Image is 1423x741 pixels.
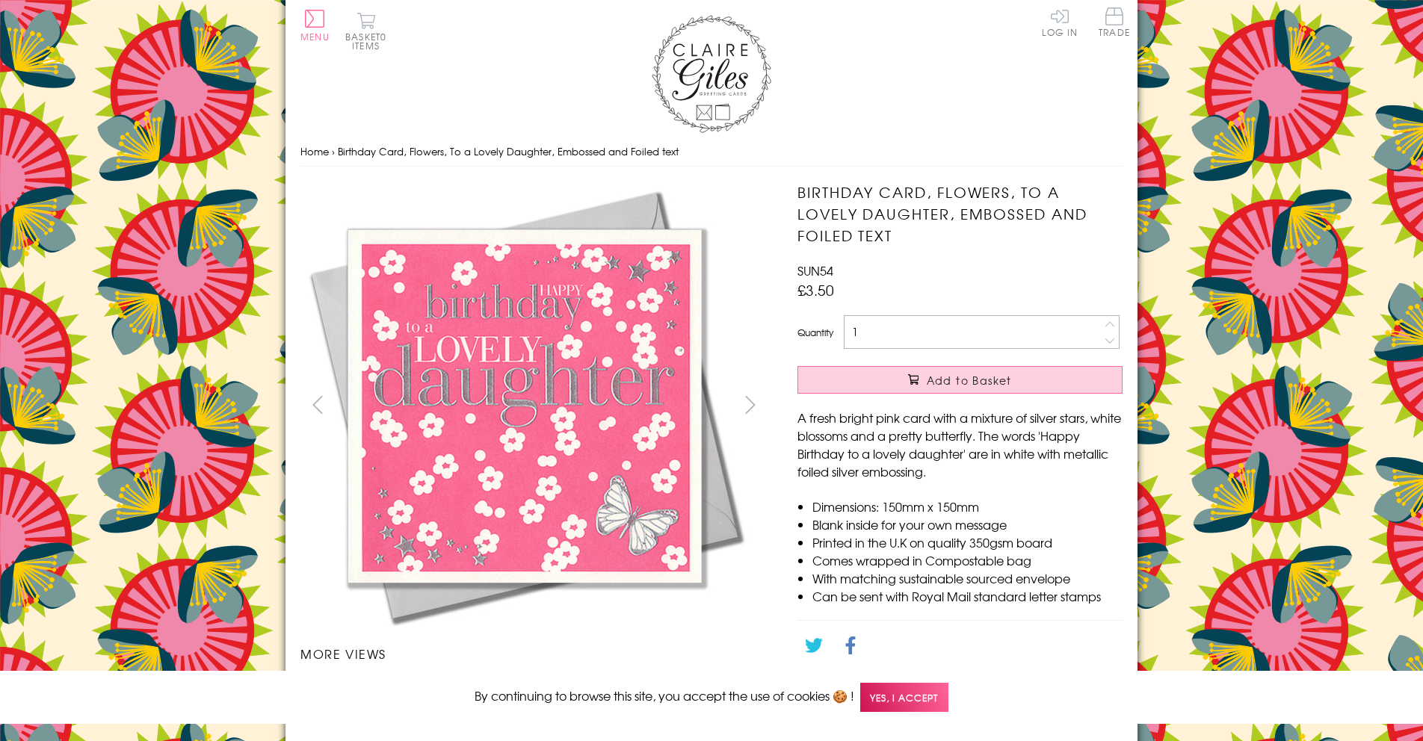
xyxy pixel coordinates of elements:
[300,137,1123,167] nav: breadcrumbs
[812,497,1123,515] li: Dimensions: 150mm x 150mm
[300,182,749,630] img: Birthday Card, Flowers, To a Lovely Daughter, Embossed and Foiled text
[812,587,1123,605] li: Can be sent with Royal Mail standard letter stamps
[300,10,330,41] button: Menu
[352,30,386,52] span: 0 items
[812,551,1123,569] li: Comes wrapped in Compostable bag
[768,182,1216,630] img: Birthday Card, Flowers, To a Lovely Daughter, Embossed and Foiled text
[797,409,1123,480] p: A fresh bright pink card with a mixture of silver stars, white blossoms and a pretty butterfly. T...
[345,12,386,50] button: Basket0 items
[734,388,768,421] button: next
[797,182,1123,246] h1: Birthday Card, Flowers, To a Lovely Daughter, Embossed and Foiled text
[797,261,833,279] span: SUN54
[860,683,948,712] span: Yes, I accept
[1099,7,1130,40] a: Trade
[300,645,768,663] h3: More views
[332,144,335,158] span: ›
[652,15,771,133] img: Claire Giles Greetings Cards
[812,533,1123,551] li: Printed in the U.K on quality 350gsm board
[1042,7,1078,37] a: Log In
[797,326,833,339] label: Quantity
[1099,7,1130,37] span: Trade
[797,366,1123,394] button: Add to Basket
[797,279,834,300] span: £3.50
[927,373,1012,388] span: Add to Basket
[812,515,1123,533] li: Blank inside for your own message
[338,144,679,158] span: Birthday Card, Flowers, To a Lovely Daughter, Embossed and Foiled text
[300,144,329,158] a: Home
[300,30,330,43] span: Menu
[300,388,334,421] button: prev
[812,569,1123,587] li: With matching sustainable sourced envelope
